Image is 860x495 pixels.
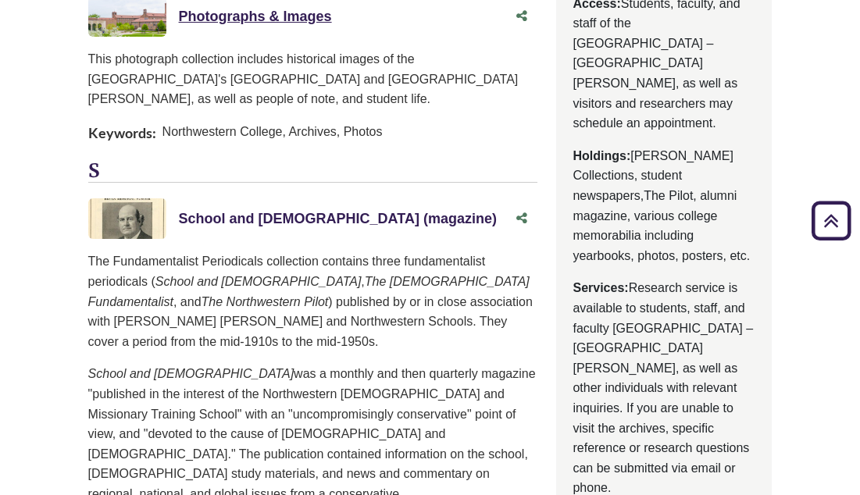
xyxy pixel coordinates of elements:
button: Share this Asset [506,2,537,31]
strong: Holdings: [573,149,630,162]
p: The Fundamentalist Periodicals collection contains three fundamentalist periodicals ( , , and ) p... [88,251,538,351]
a: Back to Top [806,210,856,231]
i: School and [DEMOGRAPHIC_DATA] [88,367,294,380]
button: Share this Asset [506,204,537,233]
span: Northwestern College, Archives, Photos [162,122,383,144]
i: School and [DEMOGRAPHIC_DATA] [155,275,362,288]
p: [PERSON_NAME] Collections, student newspapers,The Pilot, alumni magazine, various college memorab... [573,146,755,266]
i: The [DEMOGRAPHIC_DATA] Fundamentalist [88,275,530,308]
i: The Northwestern Pilot [202,295,329,308]
p: This photograph collection includes historical images of the [GEOGRAPHIC_DATA]'s [GEOGRAPHIC_DATA... [88,49,538,109]
span: Keywords: [88,122,156,144]
a: Photographs & Images [179,9,332,24]
h3: S [88,160,538,183]
strong: Services: [573,281,628,294]
a: School and [DEMOGRAPHIC_DATA] (magazine) [179,211,497,226]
